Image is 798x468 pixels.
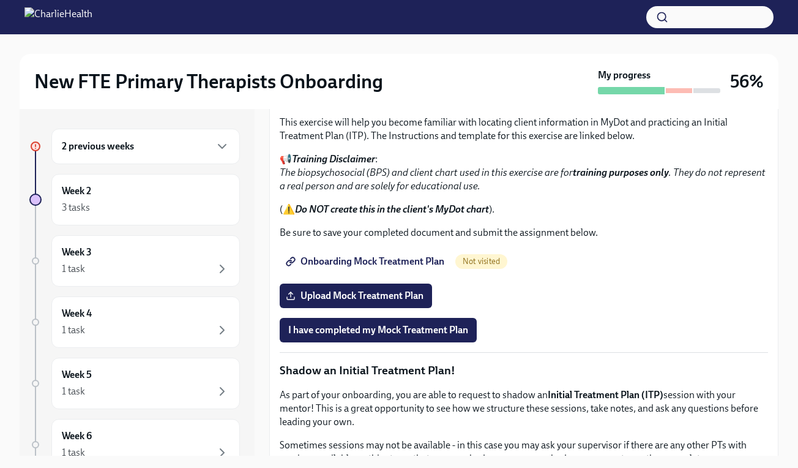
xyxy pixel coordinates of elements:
em: The biopsychosocial (BPS) and client chart used in this exercise are for . They do not represent ... [280,167,766,192]
a: Week 23 tasks [29,174,240,225]
a: Week 51 task [29,358,240,409]
strong: Training Disclaimer [292,153,375,165]
p: Shadow an Initial Treatment Plan! [280,363,768,379]
a: Week 31 task [29,235,240,287]
h3: 56% [730,70,764,92]
strong: Do NOT create this in the client's MyDot chart [295,203,489,215]
div: 2 previous weeks [51,129,240,164]
h6: Week 6 [62,429,92,443]
strong: My progress [598,69,651,82]
span: Onboarding Mock Treatment Plan [288,255,444,268]
h6: Week 4 [62,307,92,320]
h6: Week 3 [62,246,92,259]
div: 1 task [62,446,85,459]
span: Upload Mock Treatment Plan [288,290,423,302]
img: CharlieHealth [24,7,92,27]
strong: training purposes only [573,167,669,178]
label: Upload Mock Treatment Plan [280,284,432,308]
button: I have completed my Mock Treatment Plan [280,318,477,342]
h6: 2 previous weeks [62,140,134,153]
div: 3 tasks [62,201,90,214]
a: Onboarding Mock Treatment Plan [280,249,453,274]
div: 1 task [62,323,85,337]
p: (⚠️ ). [280,203,768,216]
span: I have completed my Mock Treatment Plan [288,324,468,336]
a: Week 41 task [29,296,240,348]
h2: New FTE Primary Therapists Onboarding [34,69,383,94]
p: As part of your onboarding, you are able to request to shadow an session with your mentor! This i... [280,388,768,429]
p: 📢 : [280,153,768,193]
p: This exercise will help you become familiar with locating client information in MyDot and practic... [280,116,768,143]
h6: Week 2 [62,184,91,198]
div: 1 task [62,262,85,276]
div: 1 task [62,385,85,398]
p: Be sure to save your completed document and submit the assignment below. [280,226,768,240]
strong: Initial Treatment Plan (ITP) [548,389,663,401]
span: Not visited [455,257,507,266]
h6: Week 5 [62,368,92,382]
